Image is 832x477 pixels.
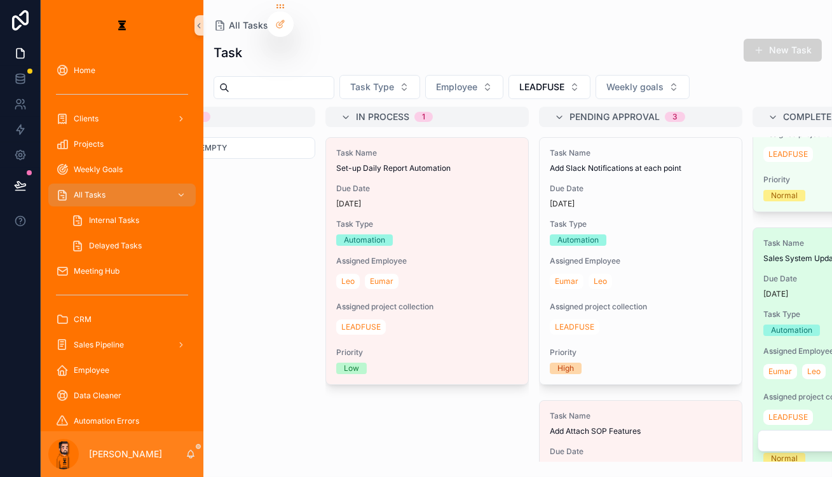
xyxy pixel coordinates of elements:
[74,114,99,124] span: Clients
[550,256,732,266] span: Assigned Employee
[550,347,732,358] span: Priority
[557,234,599,246] div: Automation
[74,190,106,200] span: All Tasks
[336,148,518,158] span: Task Name
[356,111,409,123] span: In Process
[214,44,242,62] h1: Task
[550,447,732,457] span: Due Date
[336,219,518,229] span: Task Type
[74,391,121,401] span: Data Cleaner
[589,274,612,289] a: Leo
[744,39,822,62] button: New Task
[365,274,399,289] a: Eumar
[802,364,826,379] a: Leo
[768,412,808,422] span: LEADFUSE
[807,366,821,377] span: Leo
[341,276,355,286] span: Leo
[555,322,594,332] span: LEADFUSE
[550,219,732,229] span: Task Type
[344,363,359,374] div: Low
[48,184,196,206] a: All Tasks
[89,241,142,251] span: Delayed Tasks
[350,81,394,93] span: Task Type
[339,75,420,99] button: Select Button
[48,107,196,130] a: Clients
[425,75,503,99] button: Select Button
[74,266,119,276] span: Meeting Hub
[214,19,268,32] a: All Tasks
[48,133,196,156] a: Projects
[672,112,678,122] div: 3
[370,276,393,286] span: Eumar
[606,81,664,93] span: Weekly goals
[336,302,518,312] span: Assigned project collection
[341,322,381,332] span: LEADFUSE
[768,366,792,377] span: Eumar
[229,19,268,32] span: All Tasks
[771,325,812,336] div: Automation
[763,364,797,379] a: Eumar
[550,302,732,312] span: Assigned project collection
[768,149,808,159] span: LEADFUSE
[48,410,196,433] a: Automation Errors
[539,137,742,385] a: Task NameAdd Slack Notifications at each pointDue Date[DATE]Task TypeAutomationAssigned EmployeeE...
[64,209,196,232] a: Internal Tasks
[200,143,227,152] span: Empty
[596,75,690,99] button: Select Button
[550,184,732,194] span: Due Date
[436,81,477,93] span: Employee
[336,347,518,358] span: Priority
[74,340,124,350] span: Sales Pipeline
[594,276,607,286] span: Leo
[336,184,518,194] span: Due Date
[550,163,732,173] span: Add Slack Notifications at each point
[508,75,590,99] button: Select Button
[48,359,196,382] a: Employee
[771,190,798,201] div: Normal
[550,411,732,421] span: Task Name
[48,260,196,283] a: Meeting Hub
[550,426,732,436] span: Add Attach SOP Features
[336,274,360,289] a: Leo
[336,199,361,209] p: [DATE]
[64,234,196,257] a: Delayed Tasks
[422,112,425,122] div: 1
[48,158,196,181] a: Weekly Goals
[550,199,575,209] p: [DATE]
[763,147,813,162] a: LEADFUSE
[783,111,831,123] span: Complete
[336,319,386,335] a: LEADFUSE
[41,51,203,431] div: scrollable content
[74,65,95,76] span: Home
[325,137,529,385] a: Task NameSet-up Daily Report AutomationDue Date[DATE]Task TypeAutomationAssigned EmployeeLeoEumar...
[89,448,162,460] p: [PERSON_NAME]
[89,215,139,225] span: Internal Tasks
[74,139,104,149] span: Projects
[763,410,813,425] a: LEADFUSE
[763,289,788,299] p: [DATE]
[336,256,518,266] span: Assigned Employee
[48,384,196,407] a: Data Cleaner
[336,163,518,173] span: Set-up Daily Report Automation
[569,111,660,123] span: Pending Approval
[112,15,132,36] img: App logo
[550,148,732,158] span: Task Name
[74,416,139,426] span: Automation Errors
[48,333,196,356] a: Sales Pipeline
[74,314,92,325] span: CRM
[74,365,109,375] span: Employee
[550,274,583,289] a: Eumar
[555,276,578,286] span: Eumar
[344,234,385,246] div: Automation
[48,308,196,331] a: CRM
[48,59,196,82] a: Home
[74,165,123,175] span: Weekly Goals
[519,81,564,93] span: LEADFUSE
[557,363,574,374] div: High
[550,319,599,335] a: LEADFUSE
